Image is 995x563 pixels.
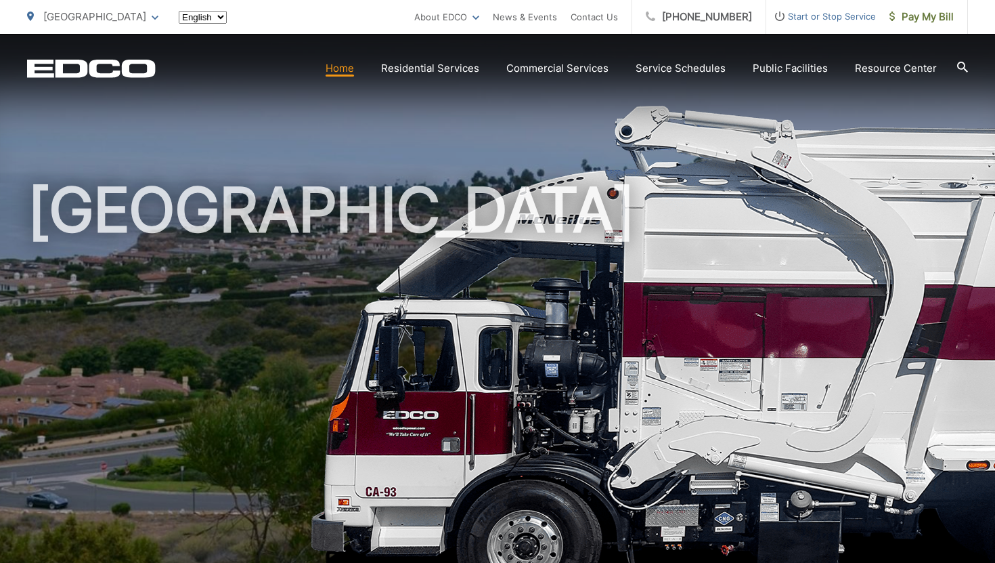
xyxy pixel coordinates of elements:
a: About EDCO [414,9,479,25]
a: Home [326,60,354,77]
a: EDCD logo. Return to the homepage. [27,59,156,78]
a: Contact Us [571,9,618,25]
a: Resource Center [855,60,937,77]
a: News & Events [493,9,557,25]
span: [GEOGRAPHIC_DATA] [43,10,146,23]
a: Public Facilities [753,60,828,77]
a: Residential Services [381,60,479,77]
a: Service Schedules [636,60,726,77]
a: Commercial Services [506,60,609,77]
select: Select a language [179,11,227,24]
span: Pay My Bill [889,9,954,25]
